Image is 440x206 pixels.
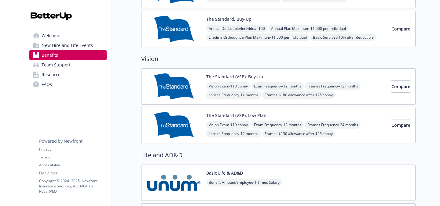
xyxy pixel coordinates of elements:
span: Lifetime Orthodontia Plan Maximum - $1,500 per individual [206,34,309,41]
span: Compare [391,122,410,128]
span: Lenses Frequency - 12 months [206,91,261,99]
a: FAQs [29,80,107,89]
span: Frames - $180 allowance after $25 copay [262,91,335,99]
span: FAQs [42,80,52,89]
a: New Hire and Life Events [29,41,107,50]
button: The Standard (VSP), Buy-Up [206,73,263,80]
span: Frames - $130 allowance after $25 copay [262,130,335,137]
span: Frames Frequency - 12 months [305,82,361,90]
button: The Standard (VSP), Low Plan [206,112,266,119]
button: Compare [391,80,410,93]
button: Compare [391,23,410,35]
a: Resources [29,70,107,80]
span: Team Support [42,60,71,70]
img: Standard Insurance Company carrier logo [146,16,201,42]
span: Exam Frequency - 12 months [251,82,304,90]
button: Compare [391,119,410,131]
span: Vision Exam - $10 copay [206,121,250,129]
span: Compare [391,83,410,89]
h2: Life and AD&D [141,151,416,160]
span: Annual Plan Maximum - $1,500 per individual [269,25,348,32]
span: Welcome [42,31,60,41]
span: Annual Deductible/Individual - $50 [206,25,267,32]
a: Welcome [29,31,107,41]
span: Frames Frequency - 24 months [305,121,361,129]
img: UNUM carrier logo [146,170,201,196]
p: Copyright © 2024 - 2025 , Newfront Insurance Services, ALL RIGHTS RESERVED [39,178,106,194]
img: Standard Insurance Company carrier logo [146,73,201,99]
button: The Standard, Buy-Up [206,16,251,22]
span: Benefit Amount/Employee - 1 Times Salary [206,179,282,186]
span: Resources [42,70,63,80]
a: Accessibility [39,162,106,168]
img: Standard Insurance Company carrier logo [146,112,201,138]
span: Compare [391,26,410,32]
h2: Vision [141,54,416,63]
span: Benefits [42,50,58,60]
span: Basic Services - 10% after deductible [310,34,376,41]
span: Lenses Frequency - 12 months [206,130,261,137]
a: Team Support [29,60,107,70]
span: Vision Exam - $10 copay [206,82,250,90]
span: Exam Frequency - 12 months [251,121,304,129]
a: Privacy [39,147,106,152]
a: Benefits [29,50,107,60]
a: Terms [39,154,106,160]
button: Basic Life & AD&D [206,170,243,176]
span: New Hire and Life Events [42,41,93,50]
a: Disclaimer [39,170,106,176]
